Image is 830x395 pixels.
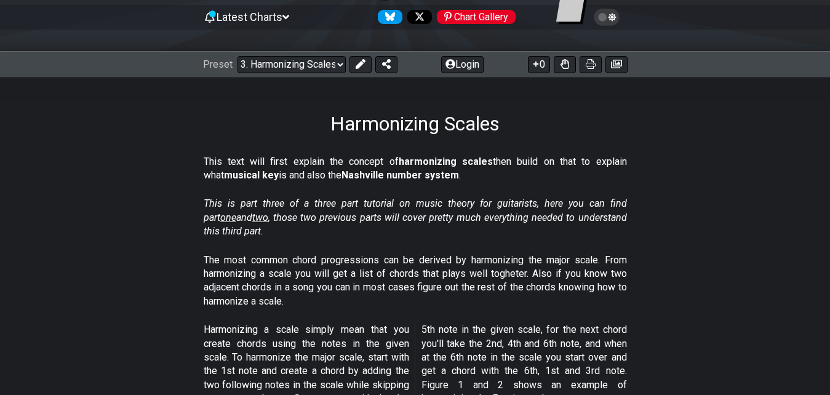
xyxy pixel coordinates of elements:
button: Toggle Dexterity for all fretkits [554,56,576,73]
select: Preset [237,56,346,73]
span: two [252,212,268,223]
p: The most common chord progressions can be derived by harmonizing the major scale. From harmonizin... [204,253,627,309]
span: Latest Charts [217,10,282,23]
em: This is part three of a three part tutorial on music theory for guitarists, here you can find par... [204,197,627,237]
button: Create image [605,56,628,73]
h1: Harmonizing Scales [330,112,500,135]
button: Share Preset [375,56,397,73]
button: 0 [528,56,550,73]
span: Preset [203,58,233,70]
div: Chart Gallery [437,10,516,24]
strong: Nashville number system [341,169,459,181]
a: #fretflip at Pinterest [432,10,516,24]
a: Follow #fretflip at X [402,10,432,24]
span: one [220,212,236,223]
strong: musical key [224,169,279,181]
button: Login [441,56,484,73]
strong: harmonizing scales [399,156,493,167]
button: Print [580,56,602,73]
p: This text will first explain the concept of then build on that to explain what is and also the . [204,155,627,183]
span: Toggle light / dark theme [600,12,614,23]
a: Follow #fretflip at Bluesky [373,10,402,24]
button: Edit Preset [349,56,372,73]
